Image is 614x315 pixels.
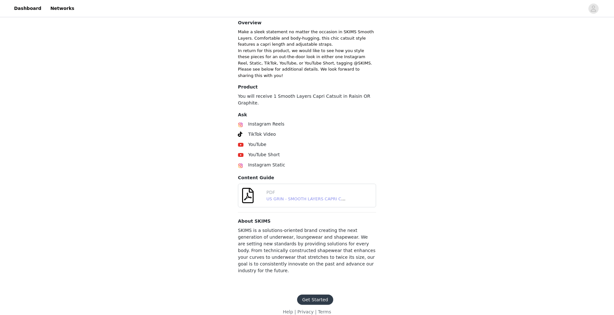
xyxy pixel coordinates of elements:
[238,48,376,66] p: In return for this product, we would like to see how you style these pieces for an out-the-door l...
[238,93,376,106] p: You will receive 1 Smooth Layers Capri Catsuit in Raisin OR Graphite.
[238,84,376,90] h4: Product
[283,309,293,314] a: Help
[248,152,280,157] span: YouTube Short
[238,19,376,26] h4: Overview
[248,132,276,137] span: TikTok Video
[238,227,376,274] p: SKIMS is a solutions-oriented brand creating the next generation of underwear, loungewear and sha...
[266,190,275,195] span: PDF
[266,196,382,201] a: US GRIN - SMOOTH LAYERS CAPRI CATSUIT - [DATE].pdf
[297,295,333,305] button: Get Started
[10,1,45,16] a: Dashboard
[238,122,243,127] img: Instagram Icon
[295,309,296,314] span: |
[238,218,376,225] h4: About SKIMS
[238,66,376,79] p: Please see below for additional details. We look forward to sharing this with you!
[248,121,284,127] span: Instagram Reels
[46,1,78,16] a: Networks
[238,29,376,48] div: Make a sleek statement no matter the occasion in SKIMS Smooth Layers. Comfortable and body-huggin...
[297,309,314,314] a: Privacy
[238,111,376,118] h4: Ask
[318,309,331,314] a: Terms
[238,174,376,181] h4: Content Guide
[238,163,243,168] img: Instagram Icon
[248,162,285,167] span: Instagram Static
[315,309,317,314] span: |
[248,142,266,147] span: YouTube
[590,4,596,14] div: avatar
